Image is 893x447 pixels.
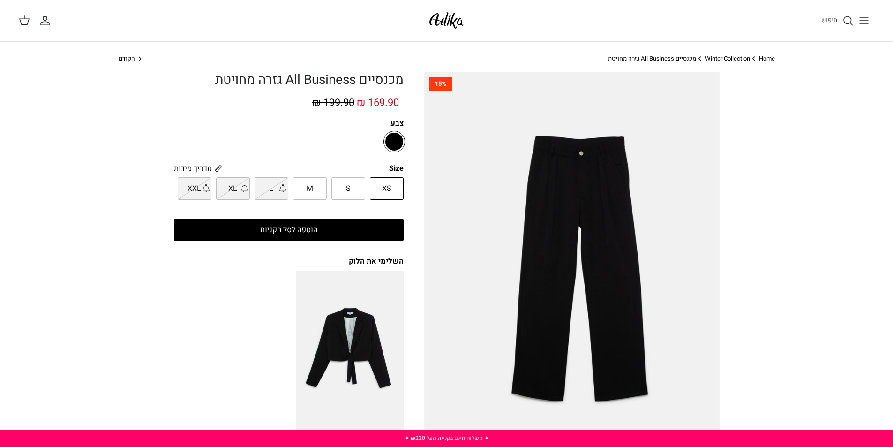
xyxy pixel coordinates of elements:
span: S [346,183,351,195]
a: חיפוש [821,15,854,26]
div: השלימי את הלוק [174,256,404,266]
span: 199.90 ₪ [312,95,354,110]
nav: Breadcrumbs [119,54,775,63]
a: ג'קט קרופ All Business גזרה מחויטת [296,271,404,445]
button: הוספה לסל הקניות [174,219,404,241]
legend: Size [389,163,404,174]
h1: מכנסיים All Business גזרה מחויטת [174,72,404,88]
button: Toggle menu [854,10,874,31]
span: מדריך מידות [174,163,212,174]
a: Winter Collection [705,54,750,63]
a: הקודם [119,54,144,63]
span: XL [228,183,237,195]
span: XXL [188,183,201,195]
span: M [307,183,313,195]
span: L [269,183,273,195]
a: החשבון שלי [39,15,54,26]
span: הקודם [119,54,135,63]
span: 169.90 ₪ [357,95,399,110]
a: מכנסיים All Business גזרה מחויטת [608,54,696,63]
a: מדריך מידות [174,163,222,174]
span: XS [382,183,391,195]
img: Adika IL [427,9,466,31]
a: Home [759,54,775,63]
label: צבע [174,118,404,129]
a: ✦ משלוח חינם בקנייה מעל ₪220 ✦ [405,434,489,442]
span: חיפוש [821,15,837,24]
